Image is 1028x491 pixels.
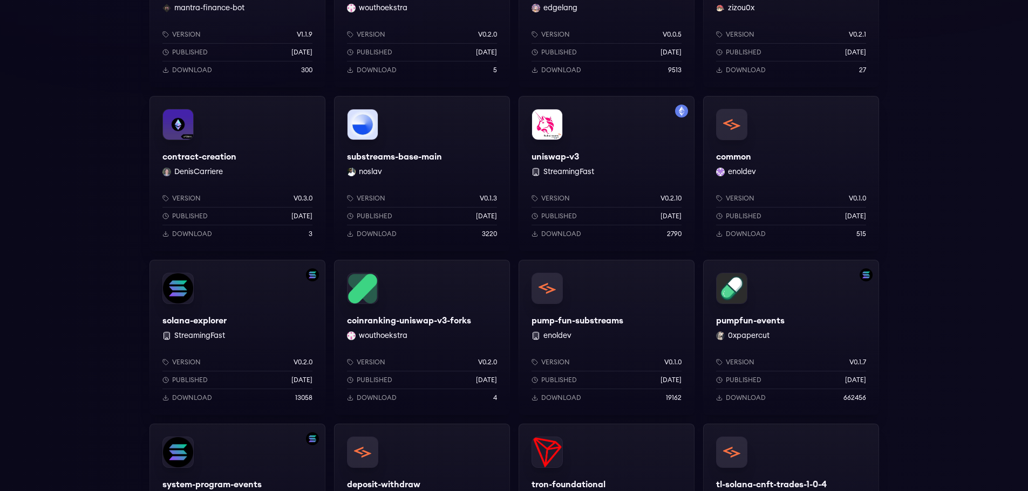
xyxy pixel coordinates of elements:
p: Download [357,230,397,238]
a: substreams-base-mainsubstreams-base-mainnoslav noslavVersionv0.1.3Published[DATE]Download3220 [334,96,510,251]
p: Published [357,48,392,57]
p: v0.1.3 [480,194,497,203]
button: 0xpapercut [728,330,770,341]
p: Version [357,30,385,39]
p: v0.0.5 [663,30,682,39]
p: [DATE] [291,376,312,384]
p: Download [172,66,212,74]
p: 13058 [295,393,312,402]
p: Download [357,66,397,74]
p: Published [172,212,208,220]
p: v0.2.1 [849,30,866,39]
p: [DATE] [291,212,312,220]
p: Download [541,66,581,74]
button: edgelang [543,3,577,13]
a: Filter by solana networkpumpfun-eventspumpfun-events0xpapercut 0xpapercutVersionv0.1.7Published[D... [703,260,879,415]
p: 3 [309,230,312,238]
p: Published [726,48,761,57]
a: Filter by mainnet networkuniswap-v3uniswap-v3 StreamingFastVersionv0.2.10Published[DATE]Download2790 [519,96,695,251]
p: Published [172,376,208,384]
p: [DATE] [845,48,866,57]
p: Download [726,230,766,238]
p: [DATE] [845,376,866,384]
p: Version [172,358,201,366]
p: Version [726,358,754,366]
p: v0.2.0 [294,358,312,366]
p: 2790 [667,230,682,238]
p: Version [172,30,201,39]
p: [DATE] [291,48,312,57]
p: Version [541,194,570,203]
p: Download [726,66,766,74]
p: Version [172,194,201,203]
a: coinranking-uniswap-v3-forkscoinranking-uniswap-v3-forkswouthoekstra wouthoekstraVersionv0.2.0Pub... [334,260,510,415]
button: noslav [359,167,382,177]
img: Filter by solana network [306,432,319,445]
button: zizou0x [728,3,754,13]
p: [DATE] [476,212,497,220]
button: StreamingFast [174,330,225,341]
a: pump-fun-substreamspump-fun-substreams enoldevVersionv0.1.0Published[DATE]Download19162 [519,260,695,415]
p: Version [541,358,570,366]
a: commoncommonenoldev enoldevVersionv0.1.0Published[DATE]Download515 [703,96,879,251]
p: v0.1.7 [849,358,866,366]
p: Published [726,212,761,220]
p: [DATE] [661,48,682,57]
a: Filter by solana networksolana-explorersolana-explorer StreamingFastVersionv0.2.0Published[DATE]D... [149,260,325,415]
button: wouthoekstra [359,3,407,13]
p: v0.2.0 [478,358,497,366]
p: 3220 [482,230,497,238]
p: v0.2.0 [478,30,497,39]
button: enoldev [543,330,571,341]
p: v0.1.0 [664,358,682,366]
p: Published [541,212,577,220]
p: Download [541,393,581,402]
p: v0.1.0 [849,194,866,203]
p: Version [357,194,385,203]
p: [DATE] [476,48,497,57]
p: Published [541,48,577,57]
p: Published [357,376,392,384]
button: enoldev [728,167,756,177]
img: Filter by solana network [306,268,319,281]
p: Published [357,212,392,220]
p: v0.2.10 [661,194,682,203]
p: [DATE] [661,376,682,384]
p: Published [172,48,208,57]
p: 4 [493,393,497,402]
p: Download [541,230,581,238]
p: [DATE] [476,376,497,384]
p: Download [172,393,212,402]
p: 27 [859,66,866,74]
p: 515 [856,230,866,238]
button: mantra-finance-bot [174,3,244,13]
p: Published [541,376,577,384]
p: 9513 [668,66,682,74]
p: Download [357,393,397,402]
p: 662456 [843,393,866,402]
p: [DATE] [845,212,866,220]
button: wouthoekstra [359,330,407,341]
p: 5 [493,66,497,74]
p: v1.1.9 [297,30,312,39]
p: Version [541,30,570,39]
p: Version [357,358,385,366]
p: Published [726,376,761,384]
p: 19162 [666,393,682,402]
p: Version [726,194,754,203]
p: v0.3.0 [294,194,312,203]
p: 300 [301,66,312,74]
a: contract-creationcontract-creationDenisCarriere DenisCarriereVersionv0.3.0Published[DATE]Download3 [149,96,325,251]
button: StreamingFast [543,167,594,177]
button: DenisCarriere [174,167,223,177]
p: Download [172,230,212,238]
img: Filter by solana network [860,268,873,281]
p: [DATE] [661,212,682,220]
img: Filter by mainnet network [675,105,688,117]
p: Version [726,30,754,39]
p: Download [726,393,766,402]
